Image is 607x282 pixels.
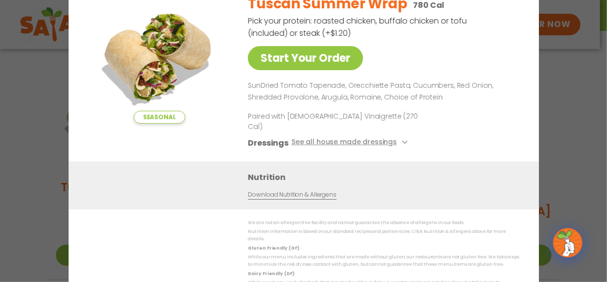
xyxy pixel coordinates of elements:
p: Paired with [DEMOGRAPHIC_DATA] Vinaigrette (270 Cal) [248,111,429,132]
span: Seasonal [133,111,185,124]
h3: Nutrition [248,171,524,183]
img: wpChatIcon [554,229,582,256]
a: Download Nutrition & Allergens [248,190,336,200]
h3: Dressings [248,137,289,149]
a: Start Your Order [248,46,363,70]
strong: Gluten Friendly (GF) [248,245,299,251]
p: SunDried Tomato Tapenade, Orecchiette Pasta, Cucumbers, Red Onion, Shredded Provolone, Arugula, R... [248,80,515,103]
p: Nutrition information is based on our standard recipes and portion sizes. Click Nutrition & Aller... [248,228,519,243]
p: While our menu includes ingredients that are made without gluten, our restaurants are not gluten ... [248,254,519,269]
p: Pick your protein: roasted chicken, buffalo chicken or tofu (included) or steak (+$1.20) [248,15,468,39]
p: We are not an allergen free facility and cannot guarantee the absence of allergens in our foods. [248,219,519,227]
button: See all house made dressings [291,137,410,149]
strong: Dairy Friendly (DF) [248,271,294,277]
